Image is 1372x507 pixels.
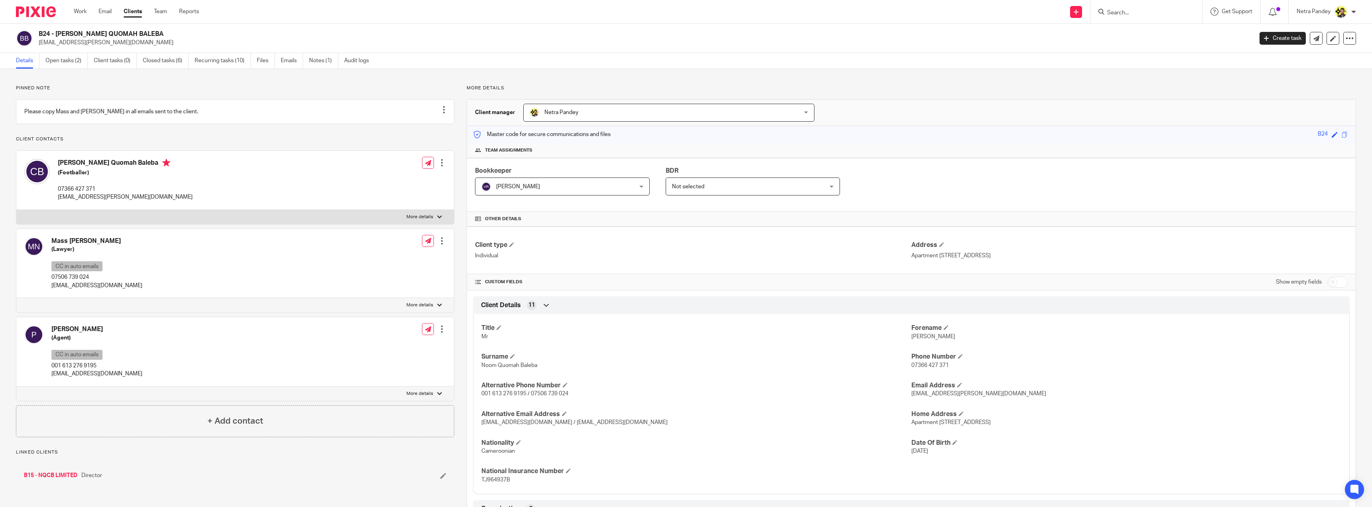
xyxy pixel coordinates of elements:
[467,85,1356,91] p: More details
[485,216,521,222] span: Other details
[309,53,338,69] a: Notes (1)
[481,334,488,339] span: Mr
[911,334,955,339] span: [PERSON_NAME]
[51,261,103,271] p: CC in auto emails
[911,324,1341,332] h4: Forename
[481,353,911,361] h4: Surname
[24,471,77,479] a: B15 - NQCB LIMITED
[911,448,928,454] span: [DATE]
[179,8,199,16] a: Reports
[51,245,142,253] h5: (Lawyer)
[544,110,578,115] span: Netra Pandey
[475,241,911,249] h4: Client type
[481,439,911,447] h4: Nationality
[281,53,303,69] a: Emails
[16,6,56,17] img: Pixie
[475,279,911,285] h4: CUSTOM FIELDS
[51,273,142,281] p: 07506 739 024
[45,53,88,69] a: Open tasks (2)
[39,39,1248,47] p: [EMAIL_ADDRESS][PERSON_NAME][DOMAIN_NAME]
[16,449,454,456] p: Linked clients
[911,241,1348,249] h4: Address
[143,53,189,69] a: Closed tasks (6)
[481,381,911,390] h4: Alternative Phone Number
[1335,6,1347,18] img: Netra-New-Starbridge-Yellow.jpg
[195,53,251,69] a: Recurring tasks (10)
[475,252,911,260] p: Individual
[481,363,537,368] span: Noom Quomah Baleba
[528,301,535,309] span: 11
[58,185,193,193] p: 07366 427 371
[481,420,668,425] span: [EMAIL_ADDRESS][DOMAIN_NAME] / [EMAIL_ADDRESS][DOMAIN_NAME]
[24,325,43,344] img: svg%3E
[99,8,112,16] a: Email
[406,302,433,308] p: More details
[473,130,611,138] p: Master code for secure communications and files
[481,301,521,310] span: Client Details
[1318,130,1328,139] div: B24
[911,381,1341,390] h4: Email Address
[496,184,540,189] span: [PERSON_NAME]
[672,184,704,189] span: Not selected
[1297,8,1331,16] p: Netra Pandey
[911,439,1341,447] h4: Date Of Birth
[485,147,532,154] span: Team assignments
[58,169,193,177] h5: (Footballer)
[481,324,911,332] h4: Title
[481,391,568,397] span: 001 613 276 9195 / 07506 739 024
[154,8,167,16] a: Team
[58,193,193,201] p: [EMAIL_ADDRESS][PERSON_NAME][DOMAIN_NAME]
[51,237,142,245] h4: Mass [PERSON_NAME]
[51,350,103,360] p: CC in auto emails
[911,252,1348,260] p: Apartment [STREET_ADDRESS]
[58,159,193,169] h4: [PERSON_NAME] Quomah Baleba
[406,214,433,220] p: More details
[81,471,102,479] span: Director
[74,8,87,16] a: Work
[94,53,137,69] a: Client tasks (0)
[406,391,433,397] p: More details
[344,53,375,69] a: Audit logs
[911,410,1341,418] h4: Home Address
[1276,278,1322,286] label: Show empty fields
[16,53,39,69] a: Details
[911,363,949,368] span: 07366 427 371
[481,448,515,454] span: Cameroonian
[530,108,539,117] img: Netra-New-Starbridge-Yellow.jpg
[24,237,43,256] img: svg%3E
[124,8,142,16] a: Clients
[481,182,491,191] img: svg%3E
[16,85,454,91] p: Pinned note
[666,168,678,174] span: BDR
[475,109,515,116] h3: Client manager
[481,477,510,483] span: TJ964937B
[481,410,911,418] h4: Alternative Email Address
[1106,10,1178,17] input: Search
[911,391,1046,397] span: [EMAIL_ADDRESS][PERSON_NAME][DOMAIN_NAME]
[257,53,275,69] a: Files
[911,353,1341,361] h4: Phone Number
[24,159,50,184] img: svg%3E
[1222,9,1252,14] span: Get Support
[162,159,170,167] i: Primary
[16,136,454,142] p: Client contacts
[51,334,142,342] h5: (Agent)
[1260,32,1306,45] a: Create task
[51,362,142,370] p: 001 613 276 9195
[475,168,512,174] span: Bookkeeper
[51,325,142,333] h4: [PERSON_NAME]
[207,415,263,427] h4: + Add contact
[481,467,911,475] h4: National Insurance Number
[16,30,33,47] img: svg%3E
[39,30,1006,38] h2: B24 - [PERSON_NAME] QUOMAH BALEBA
[51,282,142,290] p: [EMAIL_ADDRESS][DOMAIN_NAME]
[51,370,142,378] p: [EMAIL_ADDRESS][DOMAIN_NAME]
[911,420,991,425] span: Apartment [STREET_ADDRESS]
